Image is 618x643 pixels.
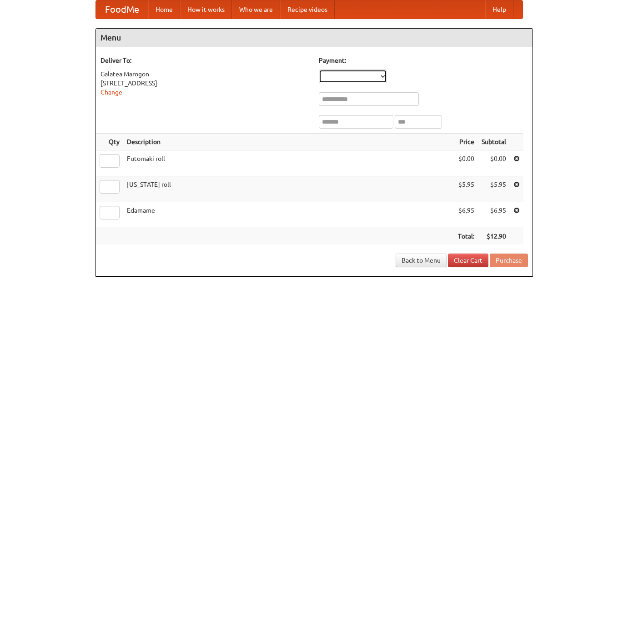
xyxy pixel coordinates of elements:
a: Who we are [232,0,280,19]
th: Subtotal [478,134,510,150]
a: Help [485,0,513,19]
a: Change [100,89,122,96]
td: $0.00 [478,150,510,176]
h4: Menu [96,29,533,47]
button: Purchase [490,254,528,267]
h5: Deliver To: [100,56,310,65]
th: $12.90 [478,228,510,245]
td: Edamame [123,202,454,228]
td: $5.95 [478,176,510,202]
div: [STREET_ADDRESS] [100,79,310,88]
th: Qty [96,134,123,150]
a: Back to Menu [396,254,447,267]
th: Total: [454,228,478,245]
td: [US_STATE] roll [123,176,454,202]
td: $0.00 [454,150,478,176]
a: FoodMe [96,0,148,19]
a: How it works [180,0,232,19]
th: Price [454,134,478,150]
td: Futomaki roll [123,150,454,176]
a: Home [148,0,180,19]
th: Description [123,134,454,150]
h5: Payment: [319,56,528,65]
td: $5.95 [454,176,478,202]
td: $6.95 [478,202,510,228]
td: $6.95 [454,202,478,228]
a: Recipe videos [280,0,335,19]
a: Clear Cart [448,254,488,267]
div: Galatea Marogon [100,70,310,79]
